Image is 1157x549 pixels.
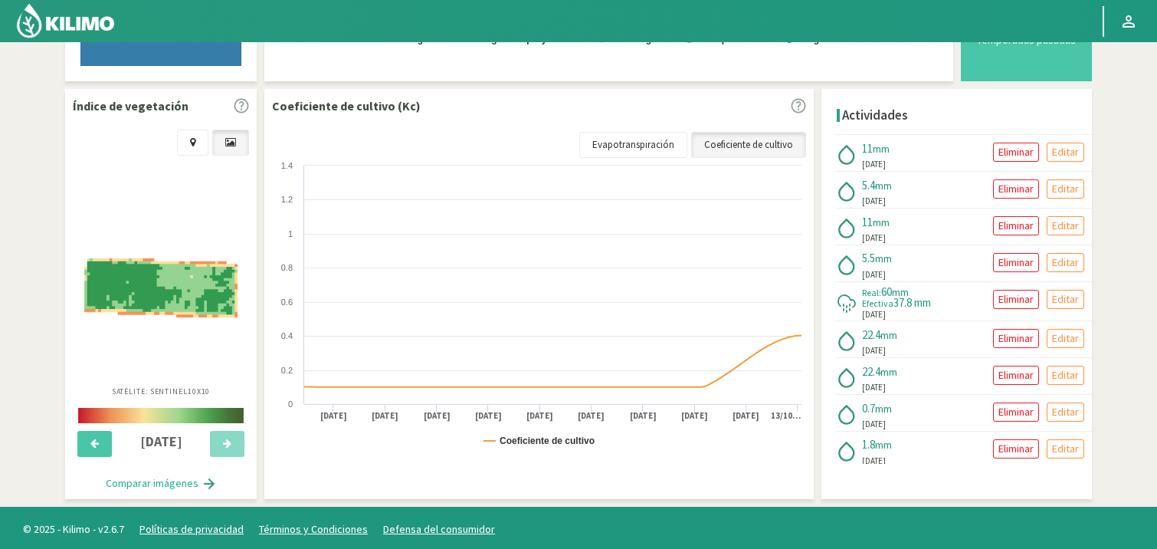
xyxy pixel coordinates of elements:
[188,386,211,396] span: 10X10
[862,327,880,342] span: 22.4
[998,330,1034,347] p: Eliminar
[78,408,244,423] img: scale
[993,403,1039,422] button: Eliminar
[893,295,931,310] span: 37.8 mm
[15,521,132,537] span: © 2025 - Kilimo - v2.6.7
[862,268,886,281] span: [DATE]
[1047,439,1084,459] button: Editar
[875,438,892,452] span: mm
[1047,290,1084,309] button: Editar
[862,401,875,416] span: 0.7
[862,364,880,379] span: 22.4
[681,410,708,422] text: [DATE]
[998,440,1034,458] p: Eliminar
[862,455,886,468] span: [DATE]
[320,410,347,422] text: [DATE]
[73,97,188,115] p: Índice de vegetación
[842,108,908,123] h4: Actividades
[500,436,595,446] text: Coeficiente de cultivo
[691,132,806,158] a: Coeficiente de cultivo
[1047,216,1084,235] button: Editar
[998,403,1034,421] p: Eliminar
[862,195,886,208] span: [DATE]
[862,158,886,171] span: [DATE]
[993,216,1039,235] button: Eliminar
[424,410,451,422] text: [DATE]
[862,232,886,245] span: [DATE]
[281,161,293,170] text: 1.4
[862,344,886,357] span: [DATE]
[993,290,1039,309] button: Eliminar
[1047,366,1084,385] button: Editar
[880,365,897,379] span: mm
[1052,254,1079,271] p: Editar
[281,298,293,307] text: 0.6
[281,366,293,375] text: 0.2
[998,367,1034,384] p: Eliminar
[526,410,553,422] text: [DATE]
[873,142,890,156] span: mm
[272,97,421,115] p: Coeficiente de cultivo (Kc)
[771,410,801,421] text: 13/10…
[862,178,875,192] span: 5.4
[1047,329,1084,348] button: Editar
[579,132,687,158] a: Evapotranspiración
[475,410,502,422] text: [DATE]
[1047,179,1084,199] button: Editar
[998,217,1034,235] p: Eliminar
[1052,403,1079,421] p: Editar
[1052,291,1079,308] p: Editar
[875,179,892,192] span: mm
[121,434,202,449] h4: [DATE]
[993,439,1039,459] button: Eliminar
[881,284,892,299] span: 60
[90,468,232,499] button: Comparar imágenes
[1047,403,1084,422] button: Editar
[862,215,873,229] span: 11
[1047,143,1084,162] button: Editar
[892,285,909,299] span: mm
[84,258,238,317] img: 86727f64-6fd4-45f5-b308-26ee24095c83_-_sentinel_-_2025-10-11.png
[1052,180,1079,198] p: Editar
[281,331,293,340] text: 0.4
[1052,217,1079,235] p: Editar
[862,381,886,394] span: [DATE]
[733,410,759,422] text: [DATE]
[993,143,1039,162] button: Eliminar
[993,366,1039,385] button: Eliminar
[281,263,293,272] text: 0.8
[288,399,293,409] text: 0
[372,410,398,422] text: [DATE]
[998,180,1034,198] p: Eliminar
[998,143,1034,161] p: Eliminar
[112,386,211,397] p: Satélite: Sentinel
[875,251,892,265] span: mm
[998,291,1034,308] p: Eliminar
[862,308,886,321] span: [DATE]
[862,298,893,309] span: Efectiva
[1052,143,1079,161] p: Editar
[862,437,875,452] span: 1.8
[862,141,873,156] span: 11
[873,215,890,229] span: mm
[993,329,1039,348] button: Eliminar
[862,251,875,265] span: 5.5
[259,522,368,536] a: Términos y Condiciones
[383,522,495,536] a: Defensa del consumidor
[880,328,897,342] span: mm
[875,402,892,416] span: mm
[862,418,886,431] span: [DATE]
[973,35,1080,45] div: Temporadas pasadas
[1052,367,1079,384] p: Editar
[998,254,1034,271] p: Eliminar
[630,410,657,422] text: [DATE]
[139,522,244,536] a: Políticas de privacidad
[288,229,293,238] text: 1
[993,253,1039,272] button: Eliminar
[1047,253,1084,272] button: Editar
[578,410,605,422] text: [DATE]
[1052,330,1079,347] p: Editar
[862,287,881,298] span: Real:
[1052,440,1079,458] p: Editar
[993,179,1039,199] button: Eliminar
